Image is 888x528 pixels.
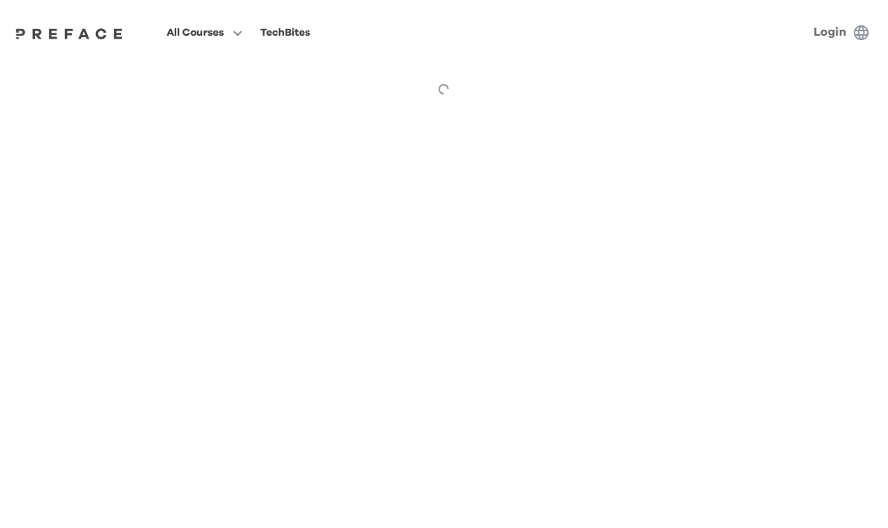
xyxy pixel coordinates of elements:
[167,24,224,42] span: All Courses
[12,27,126,39] a: Preface Logo
[260,24,310,42] div: TechBites
[12,28,126,39] img: Preface Logo
[814,26,846,38] a: Login
[162,23,247,42] button: All Courses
